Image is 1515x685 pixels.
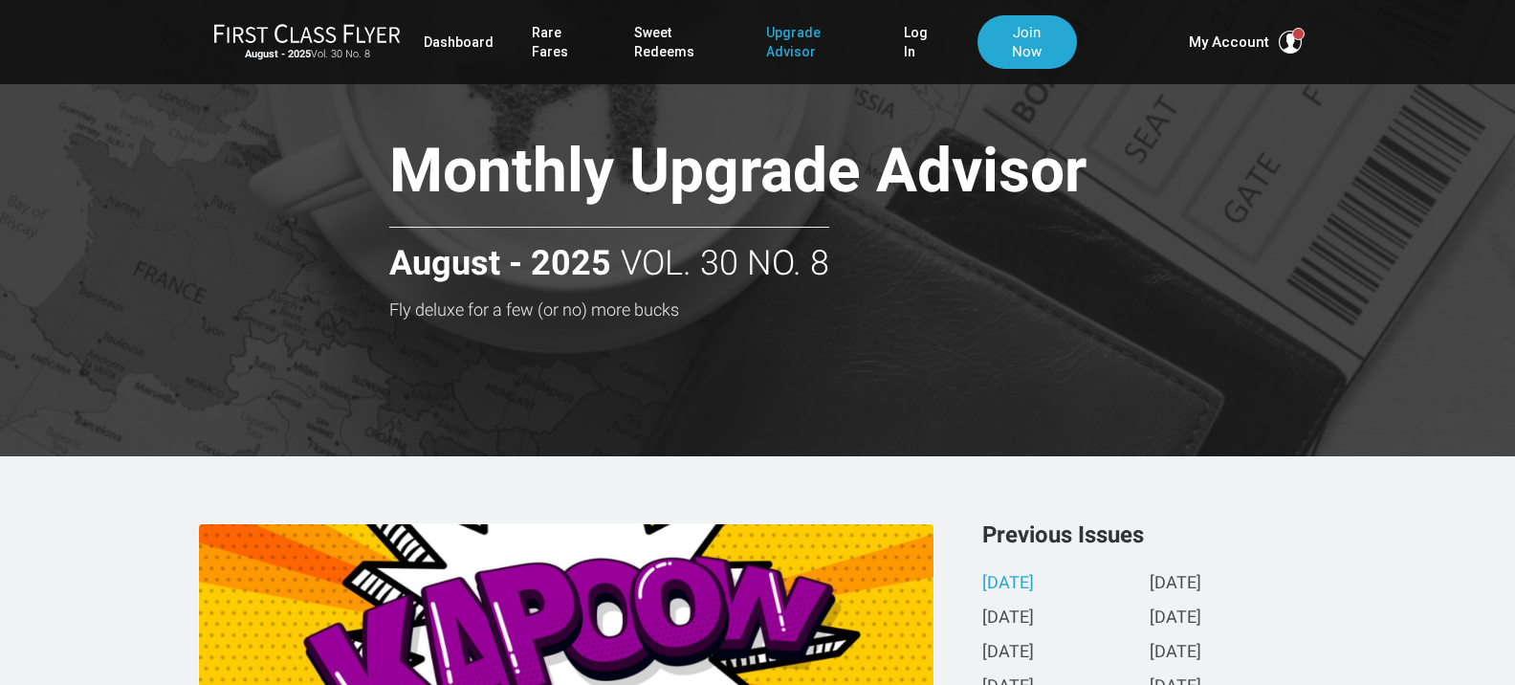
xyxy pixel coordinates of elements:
a: [DATE] [982,608,1034,629]
h3: Previous Issues [982,523,1317,546]
strong: August - 2025 [245,48,311,60]
button: My Account [1189,31,1302,54]
a: [DATE] [982,574,1034,594]
a: [DATE] [1150,574,1201,594]
img: First Class Flyer [213,23,401,43]
h3: Fly deluxe for a few (or no) more bucks [389,300,1221,320]
h1: Monthly Upgrade Advisor [389,138,1221,211]
a: First Class FlyerAugust - 2025Vol. 30 No. 8 [213,23,401,61]
strong: August - 2025 [389,245,611,283]
a: Sweet Redeems [634,15,728,69]
a: Log In [904,15,939,69]
a: Rare Fares [532,15,596,69]
h2: Vol. 30 No. 8 [389,227,829,283]
a: Join Now [977,15,1077,69]
a: [DATE] [1150,608,1201,629]
small: Vol. 30 No. 8 [213,48,401,61]
a: Upgrade Advisor [766,15,866,69]
a: [DATE] [1150,643,1201,663]
a: Dashboard [424,25,494,59]
span: My Account [1189,31,1269,54]
a: [DATE] [982,643,1034,663]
